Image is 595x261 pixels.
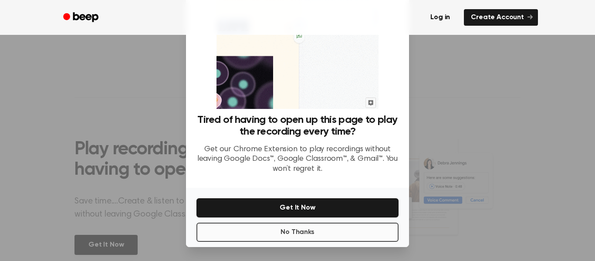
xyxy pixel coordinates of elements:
a: Beep [57,9,106,26]
h3: Tired of having to open up this page to play the recording every time? [196,114,399,138]
button: Get It Now [196,198,399,217]
p: Get our Chrome Extension to play recordings without leaving Google Docs™, Google Classroom™, & Gm... [196,145,399,174]
a: Create Account [464,9,538,26]
a: Log in [422,7,459,27]
button: No Thanks [196,223,399,242]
